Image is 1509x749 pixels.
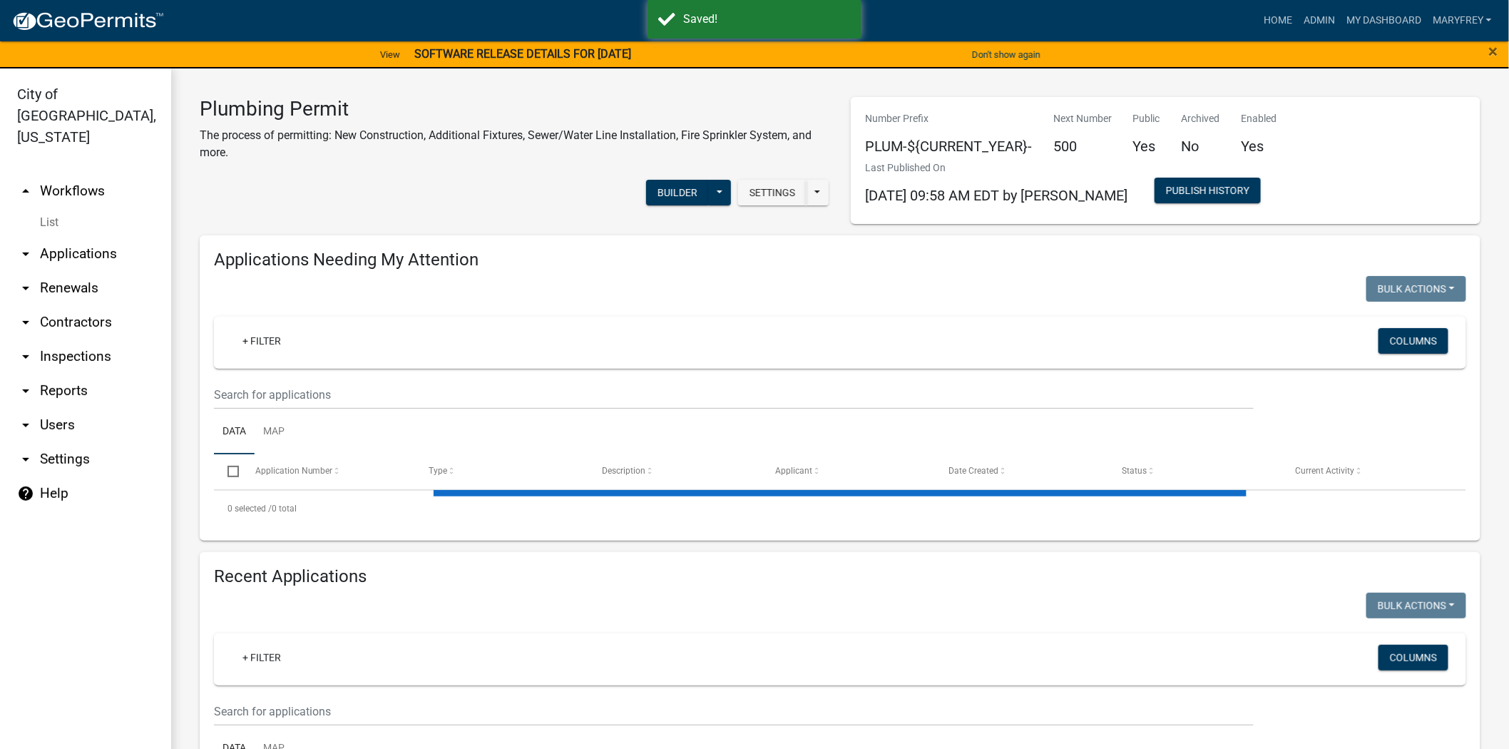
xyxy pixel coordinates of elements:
p: Last Published On [865,160,1127,175]
h5: Yes [1242,138,1277,155]
span: Application Number [255,466,333,476]
p: Public [1133,111,1160,126]
datatable-header-cell: Application Number [241,454,414,489]
div: Saved! [683,11,851,28]
datatable-header-cell: Applicant [762,454,935,489]
wm-modal-confirm: Workflow Publish History [1155,185,1261,197]
i: arrow_drop_down [17,280,34,297]
i: help [17,485,34,502]
input: Search for applications [214,380,1254,409]
h4: Applications Needing My Attention [214,250,1466,270]
p: Archived [1182,111,1220,126]
datatable-header-cell: Type [414,454,588,489]
i: arrow_drop_down [17,417,34,434]
input: Search for applications [214,697,1254,726]
span: 0 selected / [227,504,272,514]
button: Columns [1378,328,1448,354]
h4: Recent Applications [214,566,1466,587]
strong: SOFTWARE RELEASE DETAILS FOR [DATE] [414,47,631,61]
p: Next Number [1053,111,1112,126]
button: Publish History [1155,178,1261,203]
i: arrow_drop_up [17,183,34,200]
a: Map [255,409,293,455]
i: arrow_drop_down [17,348,34,365]
p: The process of permitting: New Construction, Additional Fixtures, Sewer/Water Line Installation, ... [200,127,829,161]
h5: 500 [1053,138,1112,155]
i: arrow_drop_down [17,245,34,263]
a: Admin [1298,7,1341,34]
h3: Plumbing Permit [200,97,829,121]
button: Columns [1378,645,1448,671]
h5: No [1182,138,1220,155]
a: View [374,43,406,66]
span: Applicant [775,466,812,476]
button: Don't show again [966,43,1046,66]
datatable-header-cell: Status [1108,454,1282,489]
a: My Dashboard [1341,7,1427,34]
div: 0 total [214,491,1466,526]
datatable-header-cell: Current Activity [1282,454,1455,489]
p: Enabled [1242,111,1277,126]
i: arrow_drop_down [17,451,34,468]
button: Settings [738,180,807,205]
button: Bulk Actions [1366,276,1466,302]
a: MaryFrey [1427,7,1498,34]
h5: PLUM-${CURRENT_YEAR}- [865,138,1032,155]
p: Number Prefix [865,111,1032,126]
h5: Yes [1133,138,1160,155]
datatable-header-cell: Select [214,454,241,489]
a: + Filter [231,328,292,354]
button: Close [1489,43,1498,60]
button: Builder [646,180,709,205]
span: Current Activity [1295,466,1354,476]
span: Type [429,466,447,476]
span: Status [1122,466,1147,476]
span: [DATE] 09:58 AM EDT by [PERSON_NAME] [865,187,1127,204]
button: Bulk Actions [1366,593,1466,618]
span: Description [602,466,645,476]
a: + Filter [231,645,292,671]
a: Home [1258,7,1298,34]
span: × [1489,41,1498,61]
datatable-header-cell: Description [588,454,762,489]
i: arrow_drop_down [17,382,34,399]
span: Date Created [948,466,998,476]
i: arrow_drop_down [17,314,34,331]
datatable-header-cell: Date Created [935,454,1108,489]
a: Data [214,409,255,455]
